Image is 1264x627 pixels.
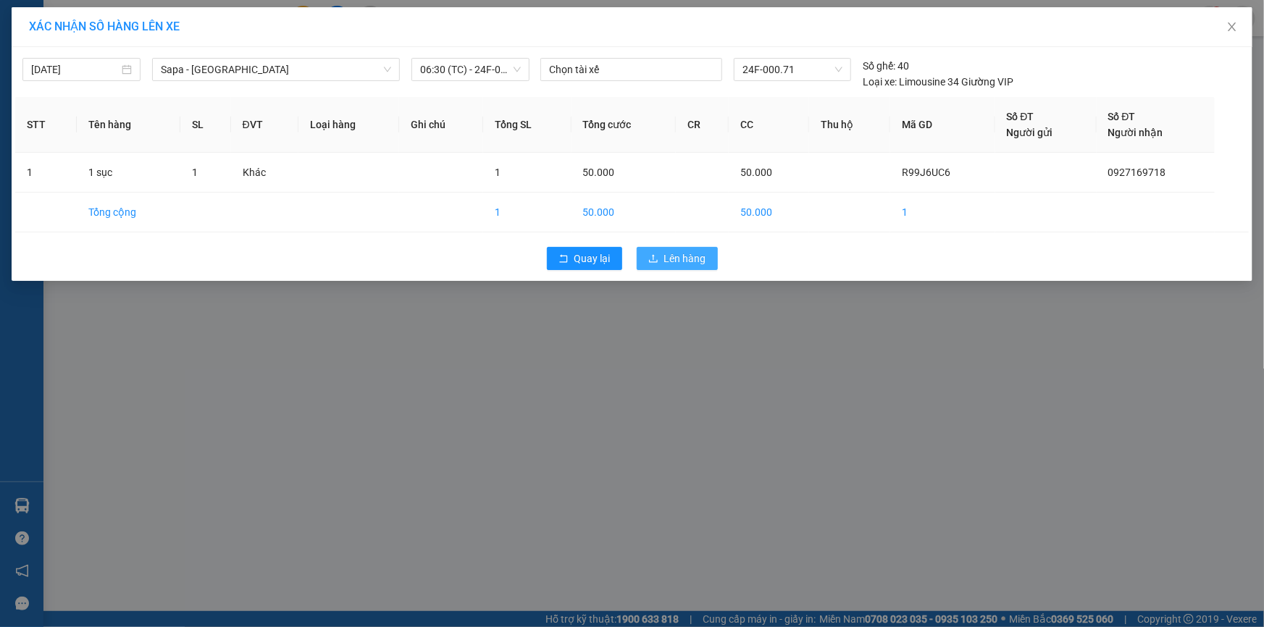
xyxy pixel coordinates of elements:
span: Loại xe: [863,74,897,90]
button: Close [1212,7,1252,48]
span: Sapa - Hà Tĩnh [161,59,391,80]
span: 1 [495,167,501,178]
th: Mã GD [890,97,995,153]
th: Tổng cước [572,97,676,153]
th: CR [676,97,729,153]
th: Tổng SL [483,97,571,153]
th: SL [180,97,231,153]
span: 50.000 [583,167,615,178]
td: Khác [231,153,298,193]
span: Lên hàng [664,251,706,266]
span: XÁC NHẬN SỐ HÀNG LÊN XE [29,20,180,33]
th: ĐVT [231,97,298,153]
td: 1 sục [77,153,180,193]
input: 14/10/2025 [31,62,119,77]
span: Quay lại [574,251,611,266]
span: 06:30 (TC) - 24F-000.71 [420,59,521,80]
td: 1 [483,193,571,232]
span: upload [648,253,658,265]
span: Số ghế: [863,58,895,74]
span: Số ĐT [1108,111,1136,122]
th: Loại hàng [298,97,399,153]
span: down [383,65,392,74]
span: R99J6UC6 [902,167,950,178]
th: STT [15,97,77,153]
span: 50.000 [740,167,772,178]
button: rollbackQuay lại [547,247,622,270]
span: 24F-000.71 [742,59,842,80]
td: 1 [15,153,77,193]
div: 40 [863,58,909,74]
span: rollback [558,253,569,265]
div: Limousine 34 Giường VIP [863,74,1013,90]
td: 50.000 [729,193,809,232]
td: 1 [890,193,995,232]
span: Người gửi [1007,127,1053,138]
th: Ghi chú [399,97,484,153]
span: close [1226,21,1238,33]
span: Số ĐT [1007,111,1034,122]
span: Người nhận [1108,127,1163,138]
span: 1 [192,167,198,178]
th: Thu hộ [809,97,890,153]
button: uploadLên hàng [637,247,718,270]
td: Tổng cộng [77,193,180,232]
td: 50.000 [572,193,676,232]
th: Tên hàng [77,97,180,153]
span: 0927169718 [1108,167,1166,178]
th: CC [729,97,809,153]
